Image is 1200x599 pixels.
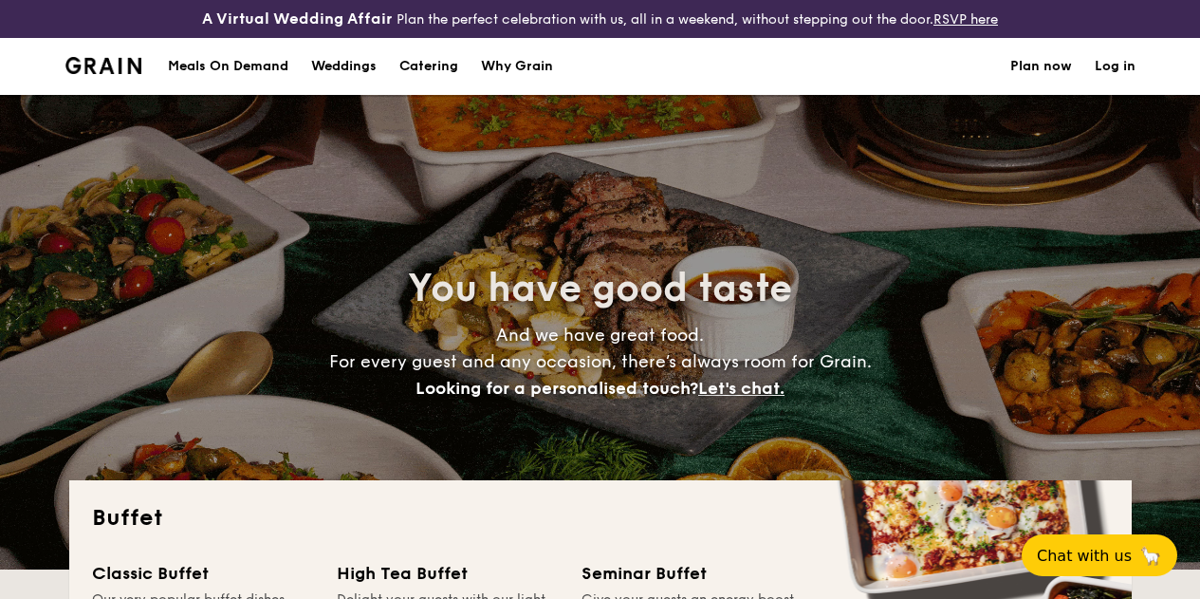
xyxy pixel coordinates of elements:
span: And we have great food. For every guest and any occasion, there’s always room for Grain. [329,325,872,399]
a: RSVP here [933,11,998,28]
span: Let's chat. [698,378,785,399]
a: Weddings [300,38,388,95]
h4: A Virtual Wedding Affair [202,8,393,30]
span: 🦙 [1139,545,1162,567]
div: Meals On Demand [168,38,288,95]
img: Grain [65,57,142,74]
div: Classic Buffet [92,560,314,587]
a: Catering [388,38,470,95]
div: Seminar Buffet [582,560,803,587]
a: Log in [1095,38,1135,95]
a: Plan now [1010,38,1072,95]
a: Why Grain [470,38,564,95]
div: High Tea Buffet [337,560,559,587]
h2: Buffet [92,503,1109,533]
span: Looking for a personalised touch? [415,378,698,399]
button: Chat with us🦙 [1022,534,1177,576]
span: Chat with us [1037,547,1132,565]
a: Logotype [65,57,142,74]
div: Why Grain [481,38,553,95]
div: Weddings [311,38,377,95]
span: You have good taste [408,266,792,311]
a: Meals On Demand [157,38,300,95]
div: Plan the perfect celebration with us, all in a weekend, without stepping out the door. [200,8,1000,30]
h1: Catering [399,38,458,95]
